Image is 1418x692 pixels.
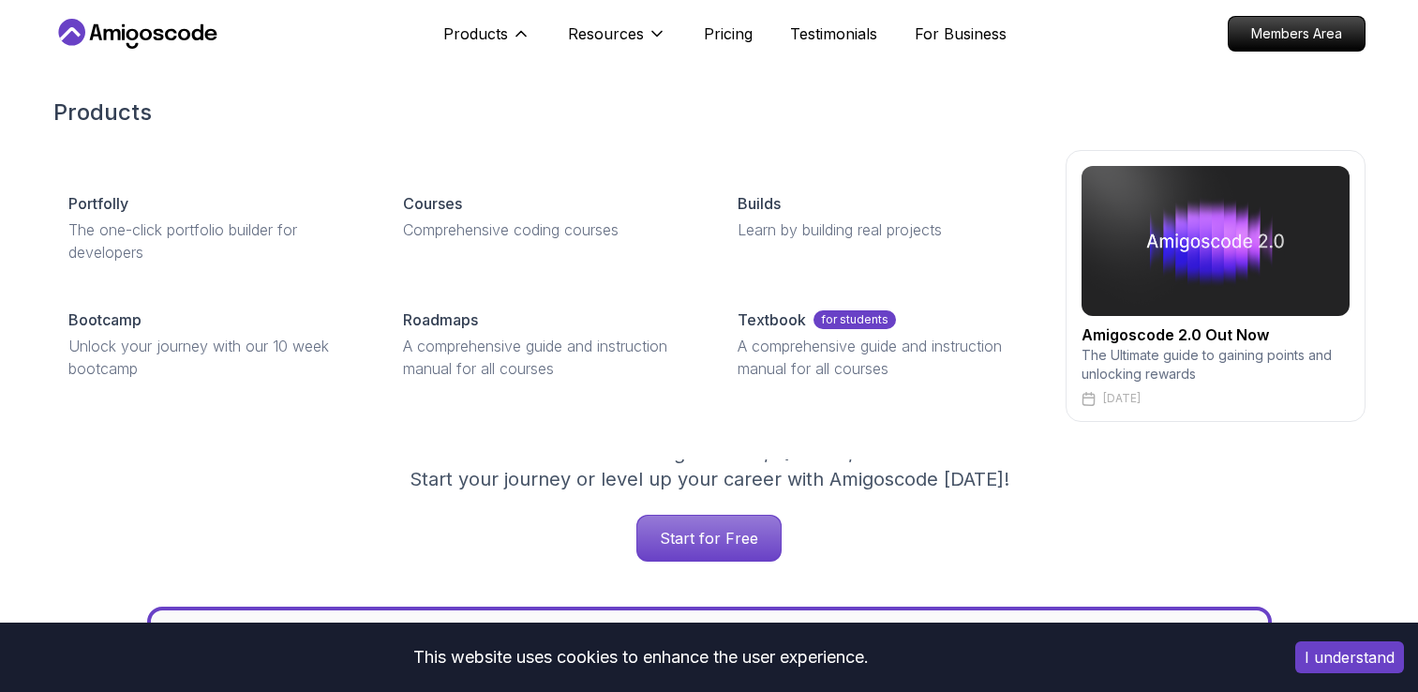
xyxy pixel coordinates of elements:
div: This website uses cookies to enhance the user experience. [14,637,1267,678]
a: amigoscode 2.0Amigoscode 2.0 Out NowThe Ultimate guide to gaining points and unlocking rewards[DATE] [1066,150,1366,422]
p: Resources [568,23,644,45]
a: For Business [915,23,1007,45]
button: Resources [568,23,666,60]
a: BuildsLearn by building real projects [723,177,1042,256]
p: A comprehensive guide and instruction manual for all courses [738,335,1027,380]
a: CoursesComprehensive coding courses [388,177,708,256]
p: The Ultimate guide to gaining points and unlocking rewards [1082,346,1350,384]
h2: Amigoscode 2.0 Out Now [1082,323,1350,346]
a: Start for Free [636,515,782,562]
button: Accept cookies [1295,641,1404,673]
p: A comprehensive guide and instruction manual for all courses [403,335,693,380]
p: for students [813,310,896,329]
a: Testimonials [790,23,877,45]
p: Builds [738,192,781,215]
p: Get unlimited access to coding , , and . Start your journey or level up your career with Amigosco... [395,440,1024,492]
a: Pricing [704,23,753,45]
p: Start for Free [637,516,781,561]
p: [DATE] [1103,391,1141,406]
a: RoadmapsA comprehensive guide and instruction manual for all courses [388,293,708,395]
a: BootcampUnlock your journey with our 10 week bootcamp [53,293,373,395]
p: The one-click portfolio builder for developers [68,218,358,263]
a: PortfollyThe one-click portfolio builder for developers [53,177,373,278]
p: Textbook [738,308,806,331]
a: Members Area [1228,16,1366,52]
p: Comprehensive coding courses [403,218,693,241]
p: Members Area [1229,17,1365,51]
h2: Products [53,98,1366,128]
p: Courses [403,192,462,215]
p: Portfolly [68,192,128,215]
button: Products [443,23,530,60]
p: Bootcamp [68,308,142,331]
p: Unlock your journey with our 10 week bootcamp [68,335,358,380]
p: Learn by building real projects [738,218,1027,241]
p: Products [443,23,508,45]
img: amigoscode 2.0 [1082,166,1350,316]
p: Roadmaps [403,308,478,331]
a: Textbookfor studentsA comprehensive guide and instruction manual for all courses [723,293,1042,395]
